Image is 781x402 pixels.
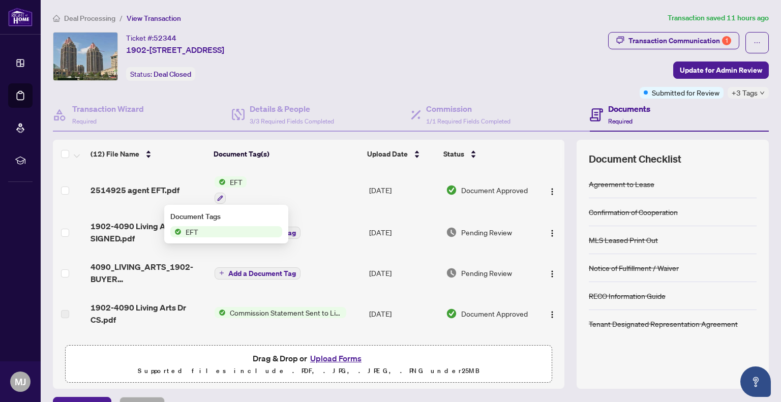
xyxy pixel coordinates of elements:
[72,103,144,115] h4: Transaction Wizard
[365,212,442,253] td: [DATE]
[226,176,247,188] span: EFT
[446,308,457,319] img: Document Status
[589,152,681,166] span: Document Checklist
[126,32,176,44] div: Ticket #:
[170,211,282,222] div: Document Tags
[215,307,346,318] button: Status IconCommission Statement Sent to Listing Brokerage
[544,265,560,281] button: Logo
[754,39,761,46] span: ellipsis
[250,103,334,115] h4: Details & People
[443,148,464,160] span: Status
[446,184,457,196] img: Document Status
[91,148,139,160] span: (12) File Name
[548,188,556,196] img: Logo
[673,61,769,79] button: Update for Admin Review
[72,365,546,377] p: Supported files include .PDF, .JPG, .JPEG, .PNG under 25 MB
[589,318,738,329] div: Tenant Designated Representation Agreement
[548,229,556,237] img: Logo
[215,176,226,188] img: Status Icon
[544,182,560,198] button: Logo
[365,168,442,212] td: [DATE]
[91,184,179,196] span: 2514925 agent EFT.pdf
[544,305,560,322] button: Logo
[680,62,762,78] span: Update for Admin Review
[367,148,408,160] span: Upload Date
[446,267,457,279] img: Document Status
[215,267,301,280] button: Add a Document Tag
[226,307,346,318] span: Commission Statement Sent to Listing Brokerage
[365,293,442,334] td: [DATE]
[722,36,731,45] div: 1
[72,117,97,125] span: Required
[589,178,654,190] div: Agreement to Lease
[91,261,206,285] span: 4090_LIVING_ARTS_1902-BUYER REPRESENTATION__SCHED A.pdf
[461,308,528,319] span: Document Approved
[548,311,556,319] img: Logo
[732,87,758,99] span: +3 Tags
[461,184,528,196] span: Document Approved
[250,117,334,125] span: 3/3 Required Fields Completed
[91,220,206,244] span: 1902-4090 Living Arts Dr TS SIGNED.pdf
[740,366,771,397] button: Open asap
[86,140,209,168] th: (12) File Name
[253,352,365,365] span: Drag & Drop or
[119,12,123,24] li: /
[64,14,115,23] span: Deal Processing
[127,14,181,23] span: View Transaction
[182,226,202,237] span: EFT
[628,33,731,49] div: Transaction Communication
[215,266,301,280] button: Add a Document Tag
[589,262,679,273] div: Notice of Fulfillment / Waiver
[126,44,224,56] span: 1902-[STREET_ADDRESS]
[154,34,176,43] span: 52344
[668,12,769,24] article: Transaction saved 11 hours ago
[126,67,195,81] div: Status:
[446,227,457,238] img: Document Status
[53,33,117,80] img: IMG-W12341188_1.jpg
[608,117,633,125] span: Required
[608,103,650,115] h4: Documents
[548,270,556,278] img: Logo
[544,224,560,240] button: Logo
[154,70,191,79] span: Deal Closed
[66,346,552,383] span: Drag & Drop orUpload FormsSupported files include .PDF, .JPG, .JPEG, .PNG under25MB
[228,270,296,277] span: Add a Document Tag
[215,176,247,204] button: Status IconEFT
[426,103,510,115] h4: Commission
[363,140,439,168] th: Upload Date
[365,334,442,375] td: [DATE]
[426,117,510,125] span: 1/1 Required Fields Completed
[53,15,60,22] span: home
[91,301,206,326] span: 1902-4090 Living Arts Dr CS.pdf
[209,140,364,168] th: Document Tag(s)
[219,270,224,275] span: plus
[461,227,512,238] span: Pending Review
[652,87,719,98] span: Submitted for Review
[589,290,666,301] div: RECO Information Guide
[439,140,534,168] th: Status
[307,352,365,365] button: Upload Forms
[589,206,678,218] div: Confirmation of Cooperation
[461,267,512,279] span: Pending Review
[170,226,182,237] img: Status Icon
[8,8,33,26] img: logo
[760,90,765,96] span: down
[15,375,26,389] span: MJ
[589,234,658,245] div: MLS Leased Print Out
[365,253,442,293] td: [DATE]
[608,32,739,49] button: Transaction Communication1
[215,307,226,318] img: Status Icon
